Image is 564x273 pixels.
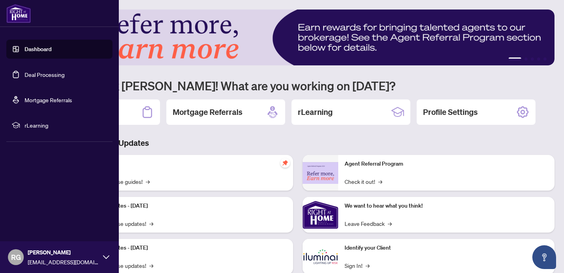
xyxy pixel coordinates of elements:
span: [EMAIL_ADDRESS][DOMAIN_NAME] [28,258,99,266]
img: We want to hear what you think! [303,197,338,233]
a: Sign In!→ [345,261,370,270]
span: → [146,177,150,186]
span: rLearning [25,121,107,130]
a: Deal Processing [25,71,65,78]
img: Slide 0 [41,10,554,65]
button: 5 [543,57,547,61]
h2: Mortgage Referrals [173,107,242,118]
img: Agent Referral Program [303,162,338,184]
p: Agent Referral Program [345,160,548,168]
p: Platform Updates - [DATE] [83,202,287,210]
h2: rLearning [298,107,333,118]
a: Leave Feedback→ [345,219,392,228]
span: [PERSON_NAME] [28,248,99,257]
img: logo [6,4,31,23]
span: → [378,177,382,186]
p: Identify your Client [345,244,548,252]
h1: Welcome back [PERSON_NAME]! What are you working on [DATE]? [41,78,554,93]
h2: Profile Settings [423,107,478,118]
a: Dashboard [25,46,51,53]
button: 3 [531,57,534,61]
p: Self-Help [83,160,287,168]
button: Open asap [532,245,556,269]
button: 2 [524,57,528,61]
h3: Brokerage & Industry Updates [41,137,554,149]
span: → [388,219,392,228]
p: We want to hear what you think! [345,202,548,210]
span: → [366,261,370,270]
button: 1 [509,57,521,61]
span: → [149,219,153,228]
button: 4 [537,57,540,61]
span: pushpin [280,158,290,168]
span: → [149,261,153,270]
a: Check it out!→ [345,177,382,186]
a: Mortgage Referrals [25,96,72,103]
p: Platform Updates - [DATE] [83,244,287,252]
span: RG [11,252,21,263]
